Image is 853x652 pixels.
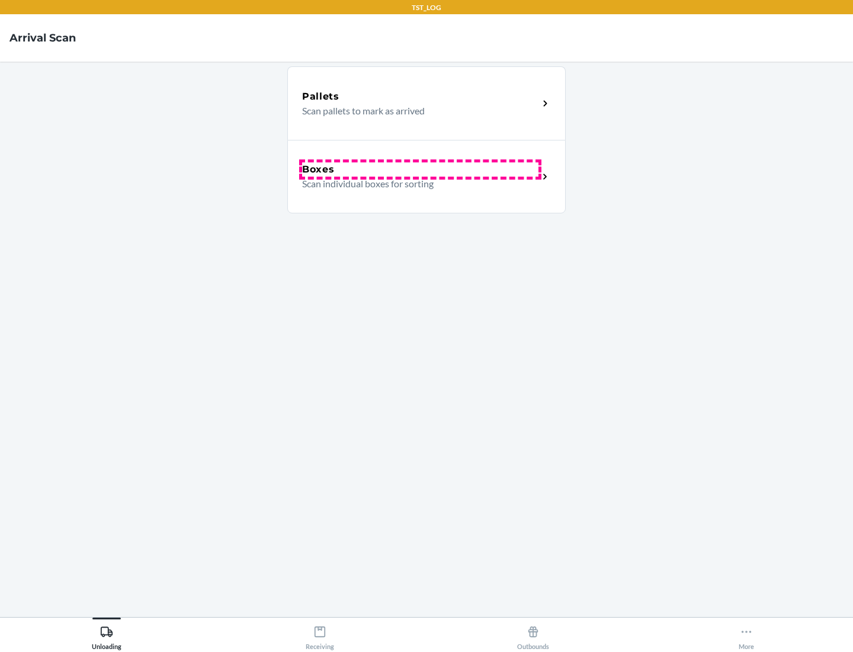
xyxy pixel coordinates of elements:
[213,618,426,650] button: Receiving
[517,621,549,650] div: Outbounds
[302,104,529,118] p: Scan pallets to mark as arrived
[302,90,339,104] h5: Pallets
[412,2,441,13] p: TST_LOG
[287,140,566,213] a: BoxesScan individual boxes for sorting
[739,621,754,650] div: More
[287,66,566,140] a: PalletsScan pallets to mark as arrived
[306,621,334,650] div: Receiving
[92,621,121,650] div: Unloading
[302,177,529,191] p: Scan individual boxes for sorting
[640,618,853,650] button: More
[302,162,335,177] h5: Boxes
[426,618,640,650] button: Outbounds
[9,30,76,46] h4: Arrival Scan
